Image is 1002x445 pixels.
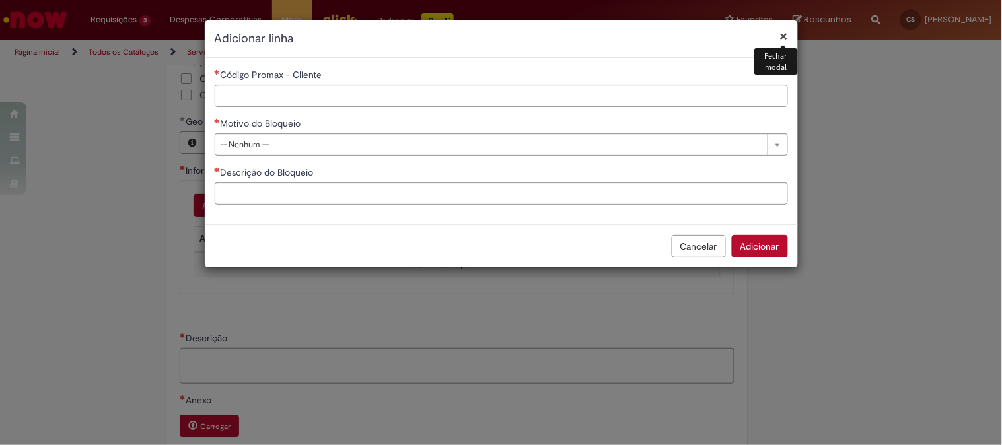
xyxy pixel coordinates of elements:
[215,85,788,107] input: Código Promax - Cliente
[672,235,726,257] button: Cancelar
[215,182,788,205] input: Descrição do Bloqueio
[215,69,221,75] span: Necessários
[215,30,788,48] h2: Adicionar linha
[732,235,788,257] button: Adicionar
[780,29,788,43] button: Fechar modal
[754,48,798,75] div: Fechar modal
[221,134,761,155] span: -- Nenhum --
[215,167,221,172] span: Necessários
[215,118,221,123] span: Necessários
[221,118,304,129] span: Motivo do Bloqueio
[221,166,316,178] span: Descrição do Bloqueio
[221,69,325,81] span: Código Promax - Cliente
